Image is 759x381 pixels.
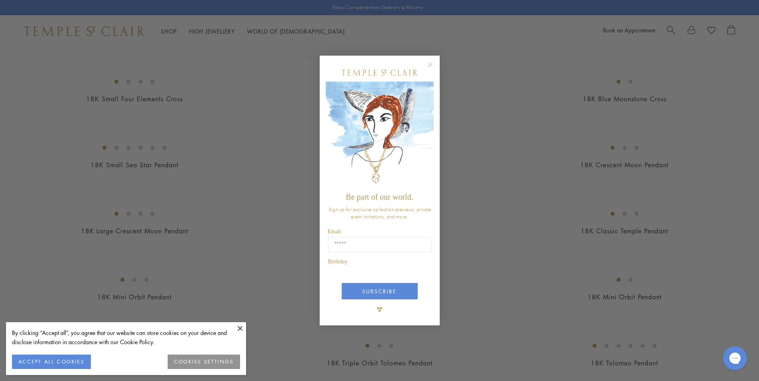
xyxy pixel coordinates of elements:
[326,82,434,188] img: c4a9eb12-d91a-4d4a-8ee0-386386f4f338.jpeg
[168,355,240,369] button: COOKIES SETTINGS
[372,301,388,317] img: TSC
[328,206,431,220] span: Sign up for exclusive collection previews, private event invitations, and more.
[346,193,413,201] span: Be part of our world.
[342,283,418,299] button: SUBSCRIBE
[328,229,341,235] span: Email
[12,328,240,347] div: By clicking “Accept all”, you agree that our website can store cookies on your device and disclos...
[328,259,348,265] span: Birthday
[328,237,431,252] input: Email
[342,70,418,76] img: Temple St. Clair
[719,343,751,373] iframe: Gorgias live chat messenger
[12,355,91,369] button: ACCEPT ALL COOKIES
[429,64,439,74] button: Close dialog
